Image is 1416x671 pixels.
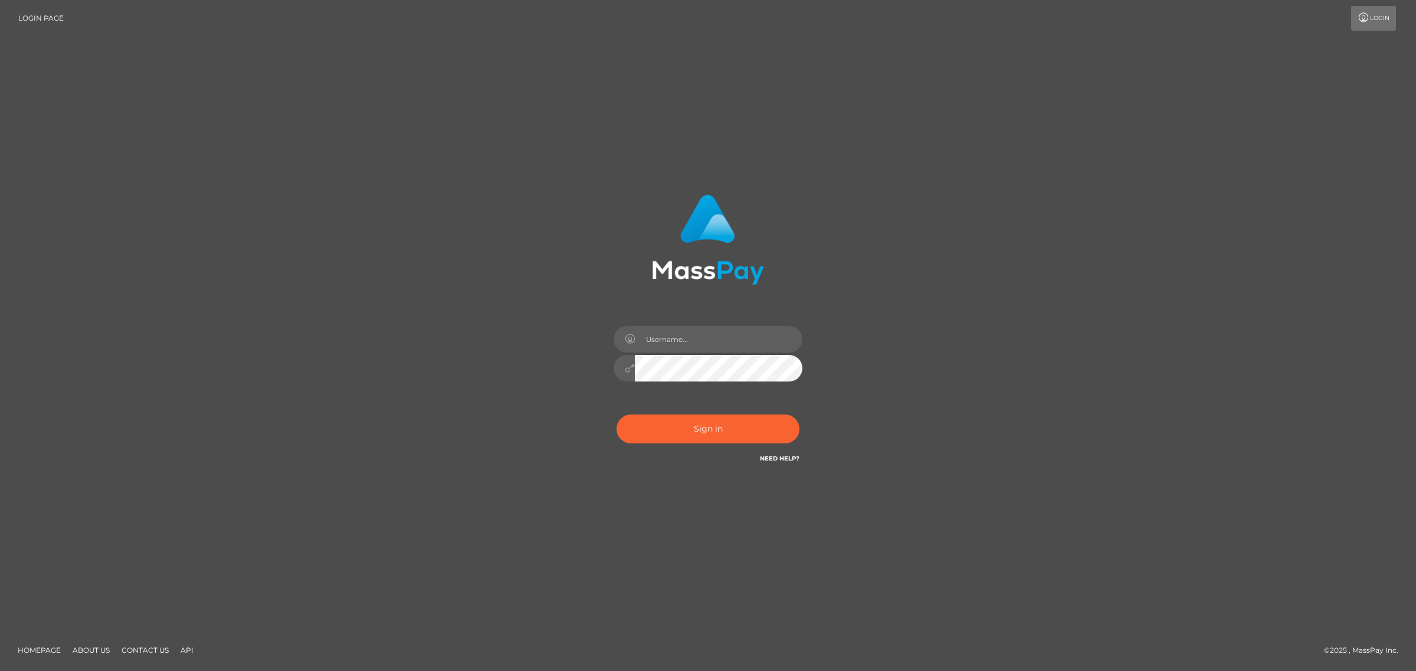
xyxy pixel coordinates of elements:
img: MassPay Login [652,195,764,285]
a: Homepage [13,641,65,659]
a: Contact Us [117,641,173,659]
a: Login Page [18,6,64,31]
input: Username... [635,326,802,353]
div: © 2025 , MassPay Inc. [1324,644,1407,657]
button: Sign in [617,415,799,443]
a: Login [1351,6,1396,31]
a: About Us [68,641,114,659]
a: Need Help? [760,455,799,462]
a: API [176,641,198,659]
